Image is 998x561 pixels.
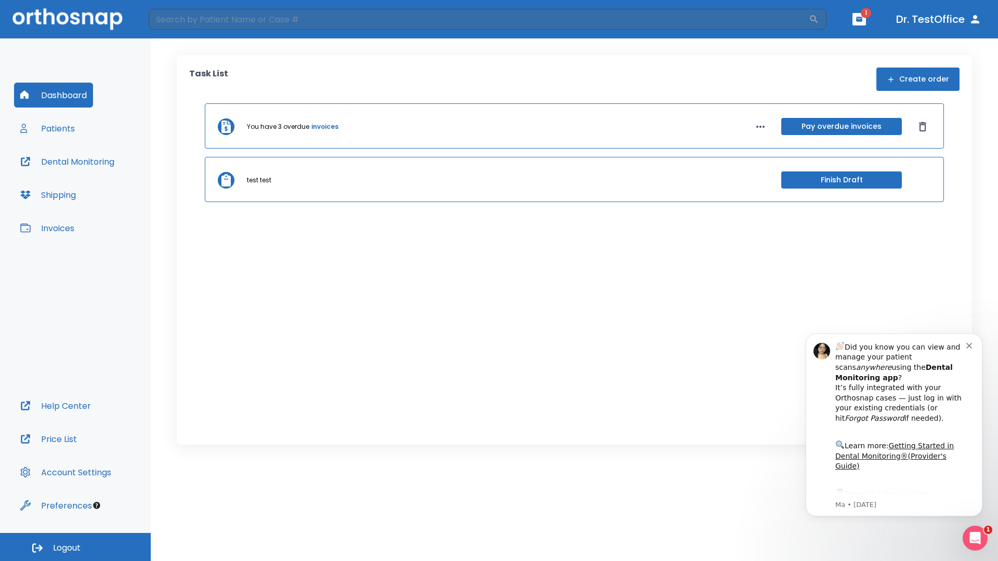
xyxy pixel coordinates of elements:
[53,542,81,554] span: Logout
[14,149,121,174] button: Dental Monitoring
[311,122,338,131] a: invoices
[781,171,902,189] button: Finish Draft
[247,122,309,131] p: You have 3 overdue
[45,166,138,184] a: App Store
[781,118,902,135] button: Pay overdue invoices
[861,8,871,18] span: 1
[45,176,176,185] p: Message from Ma, sent 4w ago
[189,68,228,91] p: Task List
[247,176,271,185] p: test test
[892,10,986,29] button: Dr. TestOffice
[14,83,93,108] button: Dashboard
[14,393,97,418] button: Help Center
[14,116,81,141] button: Patients
[45,163,176,216] div: Download the app: | ​ Let us know if you need help getting started!
[963,526,988,551] iframe: Intercom live chat
[14,426,83,451] button: Price List
[14,460,117,485] button: Account Settings
[876,68,960,91] button: Create order
[14,182,82,207] button: Shipping
[176,16,185,24] button: Dismiss notification
[14,216,81,241] button: Invoices
[14,493,98,518] button: Preferences
[92,501,101,510] div: Tooltip anchor
[12,8,123,30] img: Orthosnap
[790,324,998,523] iframe: Intercom notifications message
[914,118,931,135] button: Dismiss
[149,9,809,30] input: Search by Patient Name or Case #
[984,526,992,534] span: 1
